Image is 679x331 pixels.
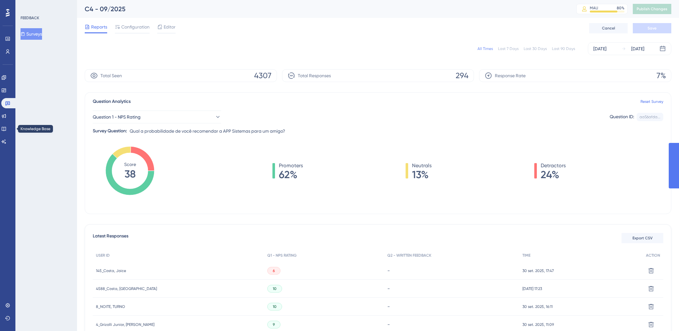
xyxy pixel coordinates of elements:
div: Last 7 Days [498,46,519,51]
span: 24% [541,170,566,180]
span: 4_Grizolli Junior, [PERSON_NAME] [96,322,154,327]
button: Cancel [589,23,628,33]
span: Question Analytics [93,98,131,105]
span: TIME [522,253,530,258]
button: Publish Changes [633,4,671,14]
span: 10 [273,286,277,291]
span: 10 [273,304,277,309]
div: - [387,321,516,327]
span: 9 [273,322,275,327]
div: Survey Question: [93,127,127,135]
div: MAU [590,5,598,11]
span: Export CSV [632,236,653,241]
span: ACTION [646,253,660,258]
div: - [387,268,516,274]
span: 13% [412,170,432,180]
span: 30 set. 2025, 11:09 [522,322,554,327]
span: Detractors [541,162,566,170]
button: Surveys [21,28,42,40]
div: C4 - 09/2025 [85,4,560,13]
span: Question 1 - NPS Rating [93,113,141,121]
button: Export CSV [622,233,663,243]
span: Qual a probabilidade de você recomendar a APP Sistemas para um amigo? [130,127,285,135]
span: Neutrals [412,162,432,170]
span: [DATE] 17:23 [522,286,542,291]
div: - [387,285,516,292]
div: Question ID: [610,113,634,121]
span: Configuration [121,23,150,31]
span: 62% [279,170,303,180]
div: aa56afda... [640,114,660,120]
span: USER ID [96,253,110,258]
span: Editor [164,23,176,31]
div: - [387,303,516,310]
span: Response Rate [495,72,526,79]
span: 30 set. 2025, 16:11 [522,304,553,309]
div: [DATE] [593,45,606,53]
span: 30 set. 2025, 17:47 [522,268,554,273]
tspan: 38 [125,168,136,180]
span: 4307 [254,70,271,81]
span: Total Responses [298,72,331,79]
div: Last 90 Days [552,46,575,51]
span: 7% [657,70,666,81]
div: [DATE] [631,45,644,53]
a: Reset Survey [640,99,663,104]
button: Question 1 - NPS Rating [93,111,221,123]
span: Cancel [602,26,615,31]
div: Last 30 Days [524,46,547,51]
span: 294 [456,70,468,81]
div: 80 % [617,5,624,11]
span: 4588_Costa, [GEOGRAPHIC_DATA] [96,286,157,291]
span: Publish Changes [637,6,667,12]
span: Promoters [279,162,303,170]
span: Total Seen [100,72,122,79]
div: FEEDBACK [21,15,39,21]
span: Reports [91,23,107,31]
span: Q2 - WRITTEN FEEDBACK [387,253,431,258]
button: Save [633,23,671,33]
span: 145_Costa, Joice [96,268,126,273]
span: Q1 - NPS RATING [267,253,297,258]
div: All Times [477,46,493,51]
iframe: UserGuiding AI Assistant Launcher [652,306,671,325]
span: Latest Responses [93,232,128,244]
span: 6 [273,268,275,273]
tspan: Score [124,162,136,167]
span: 8_NOITE, TURNO [96,304,125,309]
span: Save [648,26,657,31]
